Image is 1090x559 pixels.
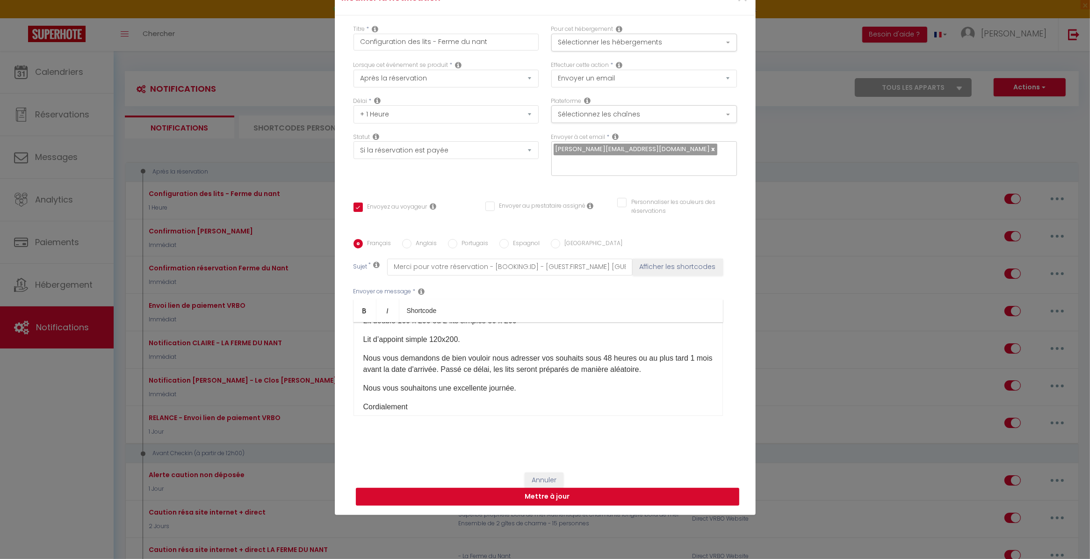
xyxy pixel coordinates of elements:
[372,25,379,33] i: Title
[399,299,444,322] a: Shortcode
[375,97,381,104] i: Action Time
[354,287,411,296] label: Envoyer ce message
[354,262,368,272] label: Sujet
[374,261,380,269] i: Subject
[363,203,427,213] label: Envoyez au voyageur
[419,288,425,295] i: Message
[525,472,563,488] button: Annuler
[551,61,609,70] label: Effectuer cette action
[551,105,737,123] button: Sélectionnez les chaînes
[354,25,365,34] label: Titre
[455,61,462,69] i: Event Occur
[509,239,540,249] label: Espagnol
[373,133,380,140] i: Booking status
[354,97,368,106] label: Délai
[354,299,376,322] a: Bold
[354,133,370,142] label: Statut
[430,203,437,210] i: Envoyer au voyageur
[585,97,591,104] i: Action Channel
[551,133,606,142] label: Envoyer à cet email
[363,383,713,394] p: Nous vous souhaitons une excellente journée.
[556,145,710,153] span: [PERSON_NAME][EMAIL_ADDRESS][DOMAIN_NAME]
[560,239,623,249] label: [GEOGRAPHIC_DATA]
[551,97,582,106] label: Plateforme
[363,353,713,375] p: Nous vous demandons de bien vouloir nous adresser vos souhaits sous 48 heures ou au plus tard 1 m...
[616,25,623,33] i: This Rental
[363,334,713,345] p: Lit d’appoint simple 120x200.
[356,488,739,506] button: Mettre à jour
[411,239,437,249] label: Anglais
[616,61,623,69] i: Action Type
[613,133,619,140] i: Recipient
[551,25,614,34] label: Pour cet hébergement
[376,299,399,322] a: Italic
[363,401,713,413] p: Cordialement
[363,239,391,249] label: Français
[587,202,594,210] i: Envoyer au prestataire si il est assigné
[354,61,448,70] label: Lorsque cet événement se produit
[551,34,737,51] button: Sélectionner les hébergements
[633,259,723,276] button: Afficher les shortcodes
[354,322,723,416] div: ​
[7,4,36,32] button: Ouvrir le widget de chat LiveChat
[457,239,489,249] label: Portugais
